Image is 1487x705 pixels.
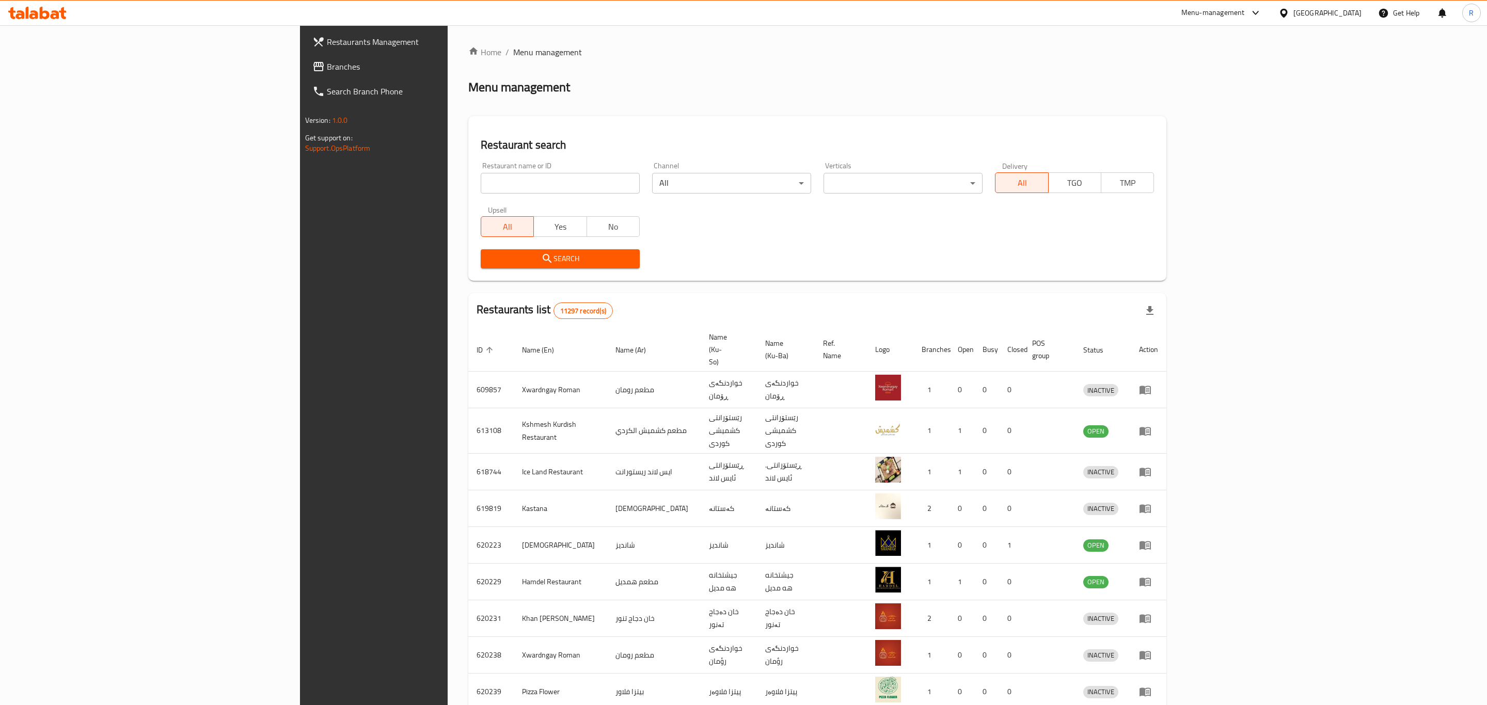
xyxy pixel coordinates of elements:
[950,527,974,564] td: 0
[875,640,901,666] img: Xwardngay Roman
[514,637,607,674] td: Xwardngay Roman
[709,331,745,368] span: Name (Ku-So)
[950,637,974,674] td: 0
[514,454,607,490] td: Ice Land Restaurant
[1105,175,1150,190] span: TMP
[468,46,1166,58] nav: breadcrumb
[488,206,507,213] label: Upsell
[615,344,659,356] span: Name (Ar)
[701,637,757,674] td: خواردنگەی رؤمان
[489,252,631,265] span: Search
[553,302,613,319] div: Total records count
[1083,576,1109,588] span: OPEN
[607,527,701,564] td: شانديز
[701,372,757,408] td: خواردنگەی ڕۆمان
[1083,344,1117,356] span: Status
[1139,539,1158,551] div: Menu
[974,372,999,408] td: 0
[995,172,1048,193] button: All
[950,328,974,372] th: Open
[1139,612,1158,624] div: Menu
[1139,425,1158,437] div: Menu
[823,337,855,362] span: Ref. Name
[913,637,950,674] td: 1
[1032,337,1063,362] span: POS group
[591,219,636,234] span: No
[875,375,901,400] img: Xwardngay Roman
[514,527,607,564] td: [DEMOGRAPHIC_DATA]
[824,173,983,194] div: ​
[1053,175,1097,190] span: TGO
[1137,298,1162,323] div: Export file
[913,372,950,408] td: 1
[950,454,974,490] td: 1
[477,344,496,356] span: ID
[913,564,950,600] td: 1
[867,328,913,372] th: Logo
[1139,466,1158,478] div: Menu
[607,408,701,454] td: مطعم كشميش الكردي
[757,600,815,637] td: خان دەجاج تەنور
[1083,425,1109,438] div: OPEN
[875,677,901,702] img: Pizza Flower
[533,216,587,237] button: Yes
[1083,613,1118,624] span: INACTIVE
[514,408,607,454] td: Kshmesh Kurdish Restaurant
[757,637,815,674] td: خواردنگەی رؤمان
[481,216,534,237] button: All
[1083,384,1118,396] div: INACTIVE
[875,603,901,629] img: Khan Dejaj Tanoor
[913,490,950,527] td: 2
[332,114,348,127] span: 1.0.0
[913,600,950,637] td: 2
[1293,7,1362,19] div: [GEOGRAPHIC_DATA]
[607,564,701,600] td: مطعم همديل
[1083,466,1118,478] div: INACTIVE
[652,173,811,194] div: All
[974,328,999,372] th: Busy
[587,216,640,237] button: No
[1139,685,1158,698] div: Menu
[974,527,999,564] td: 0
[913,454,950,490] td: 1
[875,416,901,442] img: Kshmesh Kurdish Restaurant
[1101,172,1154,193] button: TMP
[999,637,1024,674] td: 0
[757,490,815,527] td: کەستانە
[1083,649,1118,662] div: INACTIVE
[1083,384,1118,396] span: INACTIVE
[305,131,353,145] span: Get support on:
[974,600,999,637] td: 0
[875,530,901,556] img: Shandiz
[1083,425,1109,437] span: OPEN
[757,527,815,564] td: شانديز
[999,408,1024,454] td: 0
[1083,649,1118,661] span: INACTIVE
[913,408,950,454] td: 1
[999,490,1024,527] td: 0
[974,564,999,600] td: 0
[327,36,540,48] span: Restaurants Management
[974,454,999,490] td: 0
[327,60,540,73] span: Branches
[1139,383,1158,396] div: Menu
[607,454,701,490] td: ايس لاند ريستورانت
[554,306,612,316] span: 11297 record(s)
[999,328,1024,372] th: Closed
[974,408,999,454] td: 0
[999,564,1024,600] td: 0
[950,372,974,408] td: 0
[950,564,974,600] td: 1
[607,490,701,527] td: [DEMOGRAPHIC_DATA]
[1048,172,1101,193] button: TGO
[477,302,613,319] h2: Restaurants list
[607,600,701,637] td: خان دجاج تنور
[950,408,974,454] td: 1
[304,54,548,79] a: Branches
[1083,466,1118,478] span: INACTIVE
[999,454,1024,490] td: 0
[514,490,607,527] td: Kastana
[514,600,607,637] td: Khan [PERSON_NAME]
[1181,7,1245,19] div: Menu-management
